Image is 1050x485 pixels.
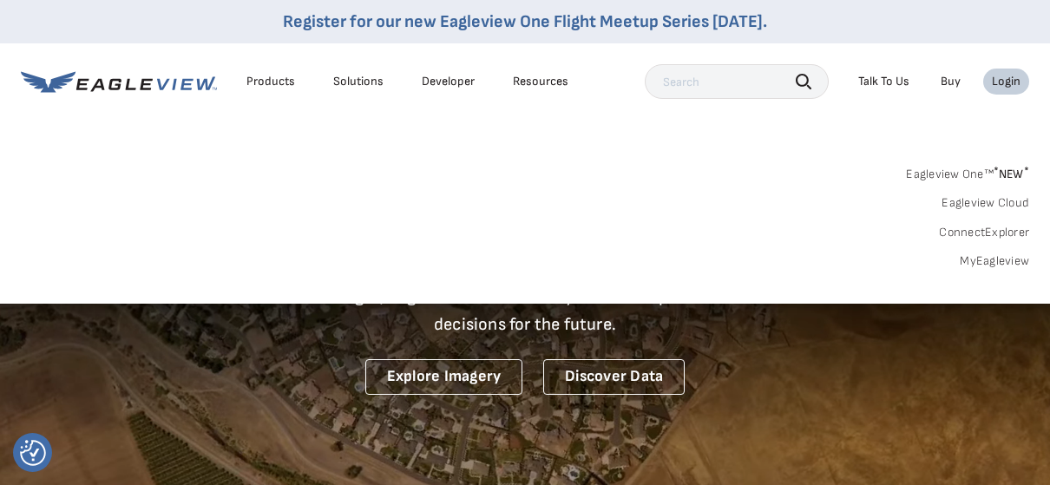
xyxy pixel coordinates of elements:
a: Discover Data [543,359,685,395]
a: Eagleview Cloud [942,195,1029,211]
a: Explore Imagery [365,359,523,395]
img: Revisit consent button [20,440,46,466]
a: Developer [422,74,475,89]
a: ConnectExplorer [939,225,1029,240]
div: Login [992,74,1020,89]
a: Buy [941,74,961,89]
div: Products [246,74,295,89]
span: NEW [994,167,1029,181]
input: Search [645,64,829,99]
div: Solutions [333,74,384,89]
div: Talk To Us [858,74,909,89]
a: Eagleview One™*NEW* [906,161,1029,181]
div: Resources [513,74,568,89]
a: MyEagleview [960,253,1029,269]
button: Consent Preferences [20,440,46,466]
a: Register for our new Eagleview One Flight Meetup Series [DATE]. [283,11,767,32]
